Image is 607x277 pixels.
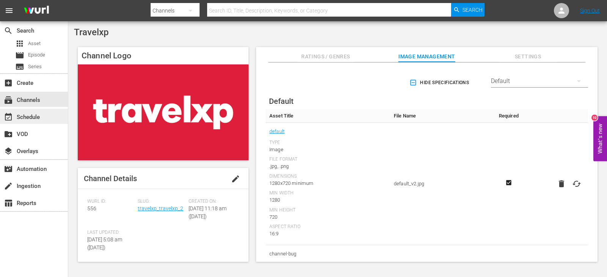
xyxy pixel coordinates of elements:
[4,164,13,174] span: Automation
[269,196,386,204] div: 1280
[500,52,557,61] span: Settings
[269,207,386,213] div: Min Height
[231,174,240,183] span: edit
[4,182,13,191] span: Ingestion
[591,114,598,121] div: 10
[297,52,354,61] span: Ratings / Genres
[4,26,13,35] span: Search
[269,97,294,106] span: Default
[269,230,386,238] div: 16:9
[580,8,600,14] a: Sign Out
[74,27,109,38] span: Travelxp
[138,205,183,211] a: travelxp_travelxp_2
[269,146,386,153] div: Image
[189,205,226,219] span: [DATE] 11:18 am ([DATE])
[269,180,386,187] div: 1280x720 minimum
[15,51,24,60] span: Episode
[84,174,137,183] span: Channel Details
[491,70,588,92] div: Default
[269,190,386,196] div: Min Width
[78,47,248,64] h4: Channel Logo
[269,127,285,136] a: default
[28,51,45,59] span: Episode
[390,109,495,123] th: File Name
[87,205,96,211] span: 556
[269,213,386,221] div: 720
[4,95,13,105] span: subscriptions
[189,199,235,205] span: Created On:
[411,79,469,87] span: Hide Specifications
[5,6,14,15] span: menu
[4,147,13,156] span: Overlays
[4,130,13,139] span: VOD
[15,62,24,71] span: Series
[269,163,386,170] div: .jpg, .png
[266,109,390,123] th: Asset Title
[495,109,522,123] th: Required
[269,224,386,230] div: Aspect Ratio
[269,249,386,259] span: channel-bug
[18,2,55,20] img: ans4CAIJ8jUAAAAAAAAAAAAAAAAAAAAAAAAgQb4GAAAAAAAAAAAAAAAAAAAAAAAAJMjXAAAAAAAAAAAAAAAAAAAAAAAAgAT5G...
[226,170,245,188] button: edit
[87,236,122,250] span: [DATE] 5:08 am ([DATE])
[138,199,184,205] span: Slug:
[504,179,513,186] svg: Required
[593,116,607,161] button: Open Feedback Widget
[269,156,386,163] div: File Format
[28,40,41,47] span: Asset
[15,39,24,48] span: Asset
[4,78,13,88] span: Create
[408,72,472,93] button: Hide Specifications
[87,230,134,236] span: Last Updated:
[28,63,42,70] span: Series
[4,113,13,122] span: Schedule
[462,3,483,17] span: Search
[87,199,134,205] span: Wurl ID:
[4,199,13,208] span: Reports
[451,3,484,17] button: Search
[269,174,386,180] div: Dimensions
[78,64,248,160] img: Travelxp
[398,52,455,61] span: Image Management
[390,123,495,245] td: default_v2.jpg
[269,140,386,146] div: Type
[269,262,386,268] div: Type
